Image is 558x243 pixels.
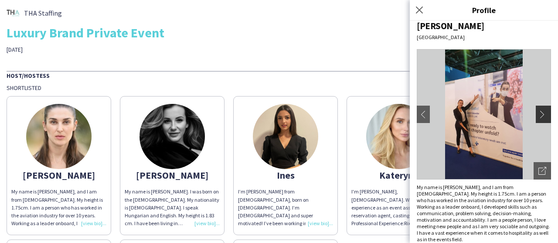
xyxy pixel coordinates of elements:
img: thumb-16696507296384d9299f0db.jpeg [253,104,318,169]
div: My name is [PERSON_NAME]. I was born on the [DEMOGRAPHIC_DATA]. My nationality is [DEMOGRAPHIC_DA... [125,188,220,227]
img: Crew avatar or photo [417,49,551,180]
div: My name is [PERSON_NAME], and I am from [DEMOGRAPHIC_DATA]. My height is 1.75cm. I am a person wh... [417,184,551,243]
img: thumb-66dc0e5ce1933.jpg [26,104,92,169]
div: Luxury Brand Private Event [7,26,551,39]
h3: Profile [410,4,558,16]
div: [PERSON_NAME] [11,171,106,179]
div: Shortlisted [7,84,551,92]
div: I'm [PERSON_NAME], [DEMOGRAPHIC_DATA]. With 5 years of experience as an event assistant, reservat... [351,188,446,227]
span: THA Staffing [24,9,62,17]
div: [PERSON_NAME] [417,20,551,32]
div: Host/Hostess [7,71,551,80]
img: thumb-67c98d805fc58.jpeg [366,104,432,169]
div: [DATE] [7,46,197,53]
div: Ines [238,171,333,179]
div: [GEOGRAPHIC_DATA] [417,34,551,40]
div: I’m [PERSON_NAME] from [DEMOGRAPHIC_DATA], born on [DEMOGRAPHIC_DATA]. I’m [DEMOGRAPHIC_DATA] and... [238,188,333,227]
img: thumb-dacbd120-76da-4382-b901-cfbe89ed0071.png [7,7,20,20]
div: Kateryna [351,171,446,179]
div: Open photos pop-in [534,162,551,180]
div: My name is [PERSON_NAME], and I am from [DEMOGRAPHIC_DATA]. My height is 1.75cm. I am a person wh... [11,188,106,227]
img: thumb-67dbbf4d779c2.jpeg [139,104,205,169]
div: [PERSON_NAME] [125,171,220,179]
